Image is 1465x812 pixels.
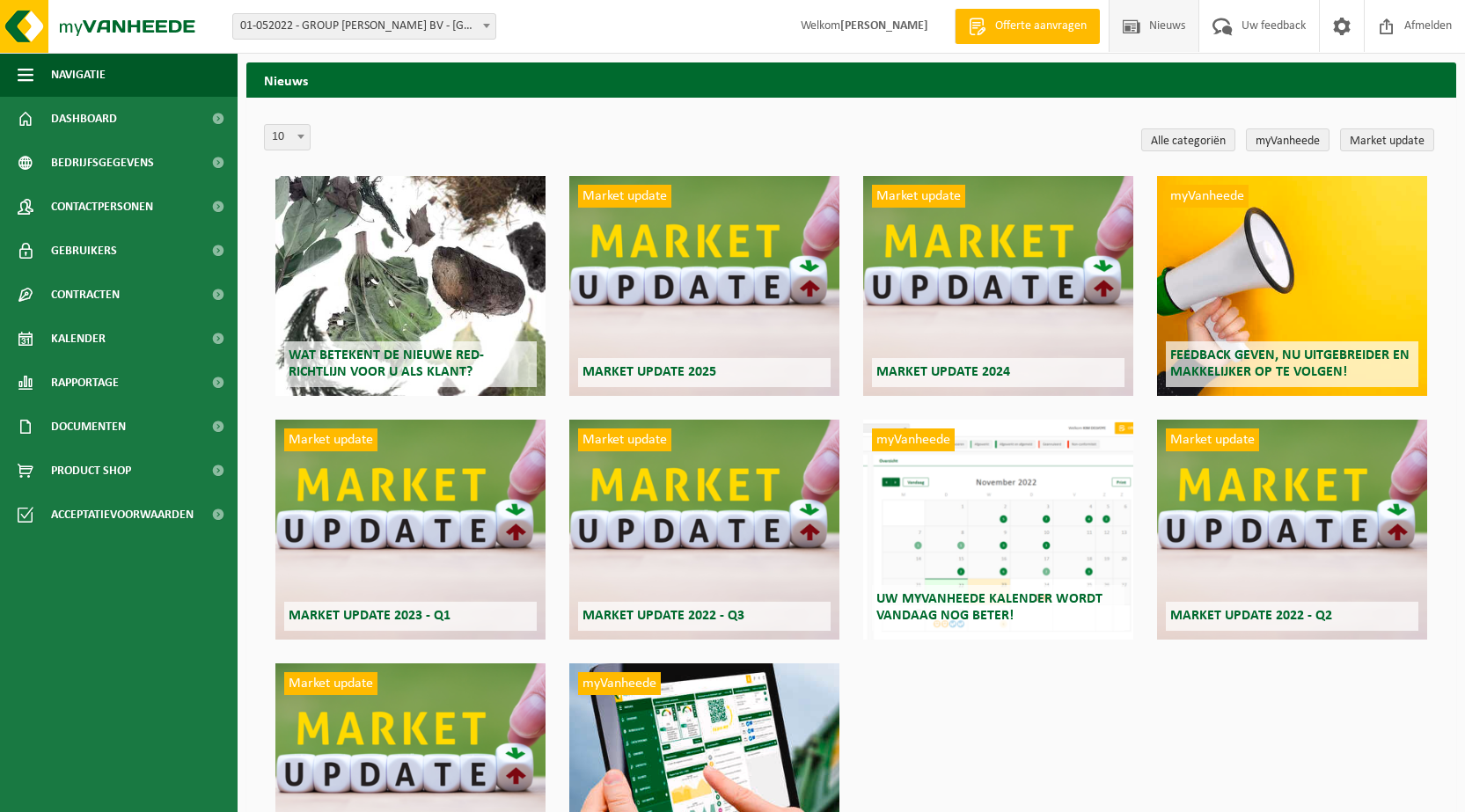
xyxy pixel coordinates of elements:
[51,361,119,405] span: Rapportage
[246,62,1456,97] h2: Nieuws
[872,428,955,451] span: myVanheede
[51,405,126,449] span: Documenten
[289,348,484,379] span: Wat betekent de nieuwe RED-richtlijn voor u als klant?
[1166,428,1259,451] span: Market update
[578,185,671,208] span: Market update
[284,428,377,451] span: Market update
[284,672,377,695] span: Market update
[233,14,495,39] span: 01-052022 - GROUP DESMET BV - HARELBEKE
[264,124,311,150] span: 10
[51,229,117,273] span: Gebruikers
[51,185,153,229] span: Contactpersonen
[265,125,310,150] span: 10
[275,420,546,640] a: Market update Market update 2023 - Q1
[569,176,839,396] a: Market update Market update 2025
[1157,420,1427,640] a: Market update Market update 2022 - Q2
[1141,128,1235,151] a: Alle categoriën
[51,97,117,141] span: Dashboard
[1157,176,1427,396] a: myVanheede Feedback geven, nu uitgebreider en makkelijker op te volgen!
[289,609,450,623] span: Market update 2023 - Q1
[51,141,154,185] span: Bedrijfsgegevens
[51,317,106,361] span: Kalender
[51,449,131,493] span: Product Shop
[578,672,661,695] span: myVanheede
[872,185,965,208] span: Market update
[569,420,839,640] a: Market update Market update 2022 - Q3
[582,365,716,379] span: Market update 2025
[578,428,671,451] span: Market update
[51,53,106,97] span: Navigatie
[1340,128,1434,151] a: Market update
[876,592,1102,623] span: Uw myVanheede kalender wordt vandaag nog beter!
[991,18,1091,35] span: Offerte aanvragen
[840,19,928,33] strong: [PERSON_NAME]
[9,773,294,812] iframe: chat widget
[1166,185,1249,208] span: myVanheede
[51,493,194,537] span: Acceptatievoorwaarden
[876,365,1010,379] span: Market update 2024
[863,176,1133,396] a: Market update Market update 2024
[1170,348,1410,379] span: Feedback geven, nu uitgebreider en makkelijker op te volgen!
[275,176,546,396] a: Wat betekent de nieuwe RED-richtlijn voor u als klant?
[1170,609,1332,623] span: Market update 2022 - Q2
[582,609,744,623] span: Market update 2022 - Q3
[1246,128,1329,151] a: myVanheede
[232,13,496,40] span: 01-052022 - GROUP DESMET BV - HARELBEKE
[51,273,120,317] span: Contracten
[955,9,1100,44] a: Offerte aanvragen
[863,420,1133,640] a: myVanheede Uw myVanheede kalender wordt vandaag nog beter!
